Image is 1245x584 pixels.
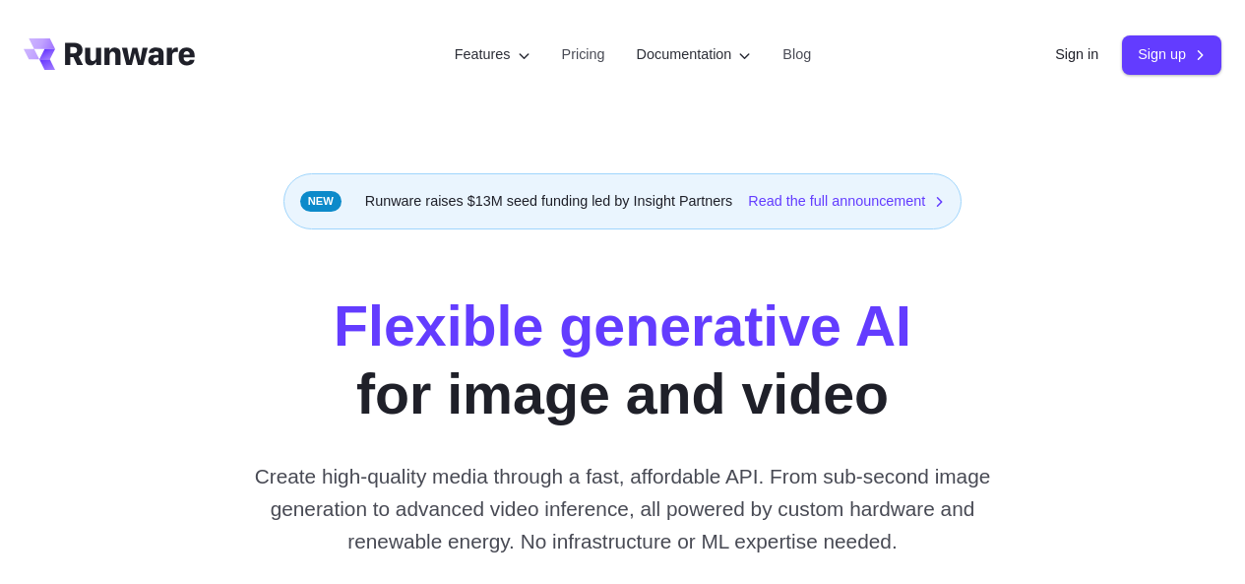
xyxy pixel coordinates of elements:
[1122,35,1221,74] a: Sign up
[782,43,811,66] a: Blog
[455,43,530,66] label: Features
[1055,43,1098,66] a: Sign in
[562,43,605,66] a: Pricing
[334,294,911,357] strong: Flexible generative AI
[24,38,195,70] a: Go to /
[637,43,752,66] label: Documentation
[239,460,1006,558] p: Create high-quality media through a fast, affordable API. From sub-second image generation to adv...
[748,190,945,213] a: Read the full announcement
[283,173,963,229] div: Runware raises $13M seed funding led by Insight Partners
[334,292,911,428] h1: for image and video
